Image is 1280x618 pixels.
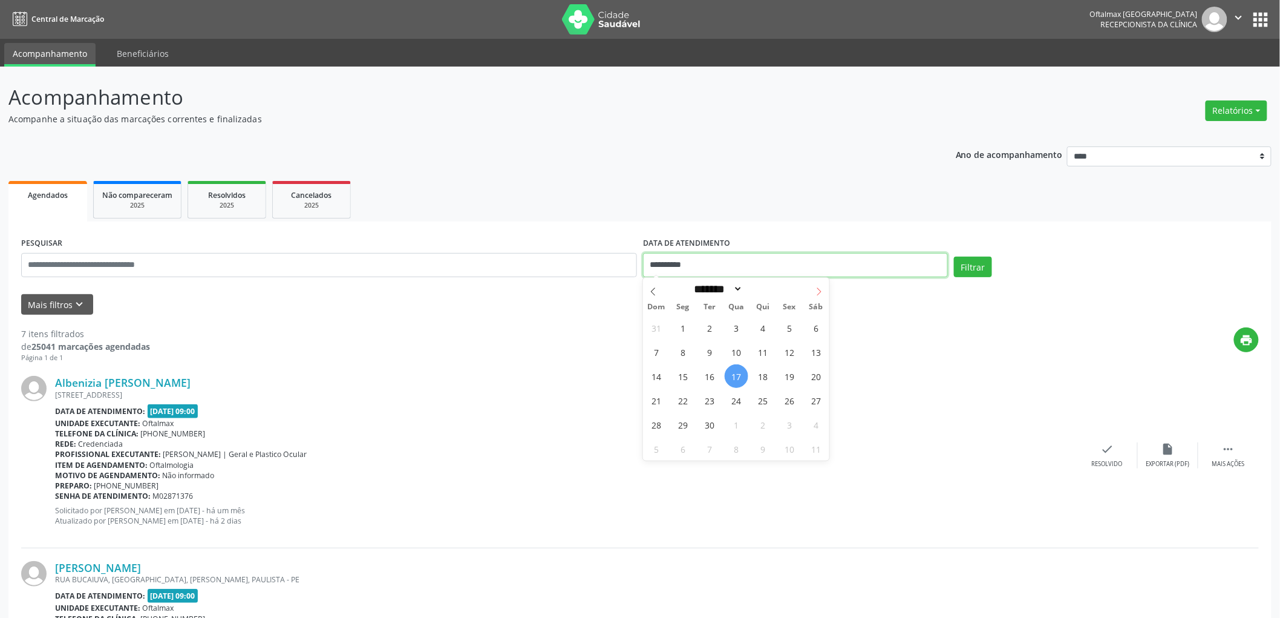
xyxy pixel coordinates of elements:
[671,437,695,461] span: Outubro 6, 2025
[28,190,68,200] span: Agendados
[141,429,206,439] span: [PHONE_NUMBER]
[1222,442,1235,456] i: 
[1206,100,1267,121] button: Relatórios
[698,364,722,388] span: Setembro 16, 2025
[671,316,695,340] span: Setembro 1, 2025
[1146,460,1190,468] div: Exportar (PDF)
[148,589,198,603] span: [DATE] 09:00
[805,389,828,412] span: Setembro 27, 2025
[671,340,695,364] span: Setembro 8, 2025
[55,591,145,601] b: Data de atendimento:
[645,364,668,388] span: Setembro 14, 2025
[94,481,159,491] span: [PHONE_NUMBER]
[21,376,47,401] img: img
[1212,460,1245,468] div: Mais ações
[55,603,140,613] b: Unidade executante:
[102,201,172,210] div: 2025
[55,429,139,439] b: Telefone da clínica:
[1202,7,1227,32] img: img
[698,316,722,340] span: Setembro 2, 2025
[778,413,802,436] span: Outubro 3, 2025
[751,316,775,340] span: Setembro 4, 2025
[197,201,257,210] div: 2025
[1232,11,1246,24] i: 
[1090,9,1198,19] div: Oftalmax [GEOGRAPHIC_DATA]
[696,303,723,311] span: Ter
[805,437,828,461] span: Outubro 11, 2025
[725,316,748,340] span: Setembro 3, 2025
[8,9,104,29] a: Central de Marcação
[8,82,893,113] p: Acompanhamento
[690,283,743,295] select: Month
[723,303,749,311] span: Qua
[292,190,332,200] span: Cancelados
[55,390,1077,400] div: [STREET_ADDRESS]
[55,406,145,416] b: Data de atendimento:
[805,316,828,340] span: Setembro 6, 2025
[21,294,93,315] button: Mais filtroskeyboard_arrow_down
[698,389,722,412] span: Setembro 23, 2025
[751,340,775,364] span: Setembro 11, 2025
[803,303,829,311] span: Sáb
[31,341,150,352] strong: 25041 marcações agendadas
[55,491,151,501] b: Senha de atendimento:
[725,340,748,364] span: Setembro 10, 2025
[778,364,802,388] span: Setembro 19, 2025
[645,413,668,436] span: Setembro 28, 2025
[1161,442,1175,456] i: insert_drive_file
[725,413,748,436] span: Outubro 1, 2025
[645,340,668,364] span: Setembro 7, 2025
[163,470,215,481] span: Não informado
[645,437,668,461] span: Outubro 5, 2025
[55,376,191,389] a: Albenizia [PERSON_NAME]
[751,413,775,436] span: Outubro 2, 2025
[55,449,161,459] b: Profissional executante:
[143,603,174,613] span: Oftalmax
[208,190,246,200] span: Resolvidos
[1234,327,1259,352] button: print
[281,201,342,210] div: 2025
[643,303,670,311] span: Dom
[21,234,62,253] label: PESQUISAR
[671,413,695,436] span: Setembro 29, 2025
[1092,460,1123,468] div: Resolvido
[79,439,123,449] span: Credenciada
[725,389,748,412] span: Setembro 24, 2025
[671,364,695,388] span: Setembro 15, 2025
[751,364,775,388] span: Setembro 18, 2025
[725,364,748,388] span: Setembro 17, 2025
[55,460,148,470] b: Item de agendamento:
[163,449,307,459] span: [PERSON_NAME] | Geral e Plastico Ocular
[751,437,775,461] span: Outubro 9, 2025
[73,298,87,311] i: keyboard_arrow_down
[743,283,783,295] input: Year
[698,437,722,461] span: Outubro 7, 2025
[778,340,802,364] span: Setembro 12, 2025
[778,316,802,340] span: Setembro 5, 2025
[55,574,1077,585] div: RUA BUCAIUVA, [GEOGRAPHIC_DATA], [PERSON_NAME], PAULISTA - PE
[153,491,194,501] span: M02871376
[698,340,722,364] span: Setembro 9, 2025
[143,418,174,429] span: Oftalmax
[645,316,668,340] span: Agosto 31, 2025
[805,340,828,364] span: Setembro 13, 2025
[725,437,748,461] span: Outubro 8, 2025
[1227,7,1250,32] button: 
[643,234,730,253] label: DATA DE ATENDIMENTO
[21,561,47,587] img: img
[749,303,776,311] span: Qui
[55,561,141,574] a: [PERSON_NAME]
[21,327,150,340] div: 7 itens filtrados
[778,389,802,412] span: Setembro 26, 2025
[671,389,695,412] span: Setembro 22, 2025
[31,14,104,24] span: Central de Marcação
[55,505,1077,526] p: Solicitado por [PERSON_NAME] em [DATE] - há um mês Atualizado por [PERSON_NAME] em [DATE] - há 2 ...
[805,364,828,388] span: Setembro 20, 2025
[102,190,172,200] span: Não compareceram
[55,418,140,429] b: Unidade executante:
[956,146,1063,162] p: Ano de acompanhamento
[954,257,992,277] button: Filtrar
[150,460,194,470] span: Oftalmologia
[670,303,696,311] span: Seg
[55,470,160,481] b: Motivo de agendamento:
